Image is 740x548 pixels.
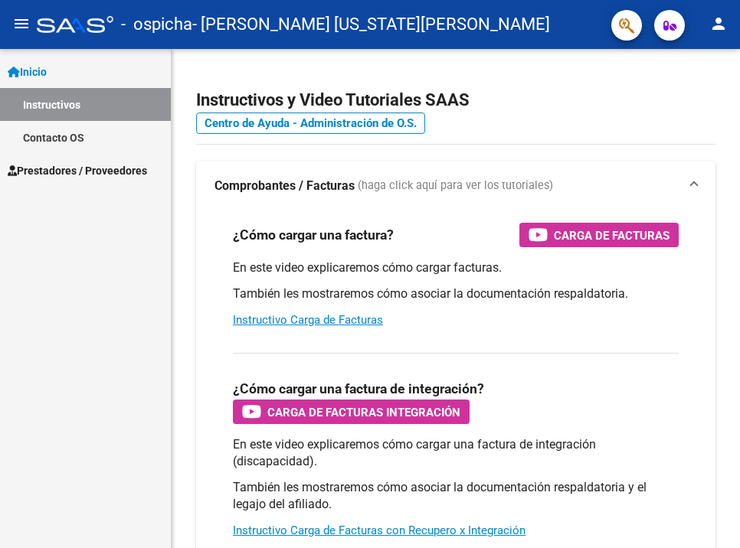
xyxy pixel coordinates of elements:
[233,224,394,246] h3: ¿Cómo cargar una factura?
[233,378,484,400] h3: ¿Cómo cargar una factura de integración?
[214,178,355,194] strong: Comprobantes / Facturas
[688,496,725,533] iframe: Intercom live chat
[233,479,679,513] p: También les mostraremos cómo asociar la documentación respaldatoria y el legajo del afiliado.
[358,178,553,194] span: (haga click aquí para ver los tutoriales)
[8,64,47,80] span: Inicio
[519,223,679,247] button: Carga de Facturas
[233,436,679,470] p: En este video explicaremos cómo cargar una factura de integración (discapacidad).
[267,403,460,422] span: Carga de Facturas Integración
[121,8,192,41] span: - ospicha
[233,313,383,327] a: Instructivo Carga de Facturas
[709,15,728,33] mat-icon: person
[233,400,470,424] button: Carga de Facturas Integración
[554,226,670,245] span: Carga de Facturas
[196,161,715,210] mat-expansion-panel-header: Comprobantes / Facturas (haga click aquí para ver los tutoriales)
[12,15,31,33] mat-icon: menu
[233,524,526,537] a: Instructivo Carga de Facturas con Recupero x Integración
[196,113,425,134] a: Centro de Ayuda - Administración de O.S.
[8,162,147,179] span: Prestadores / Proveedores
[196,86,715,115] h2: Instructivos y Video Tutoriales SAAS
[192,8,550,41] span: - [PERSON_NAME] [US_STATE][PERSON_NAME]
[233,259,679,276] p: En este video explicaremos cómo cargar facturas.
[233,285,679,302] p: También les mostraremos cómo asociar la documentación respaldatoria.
